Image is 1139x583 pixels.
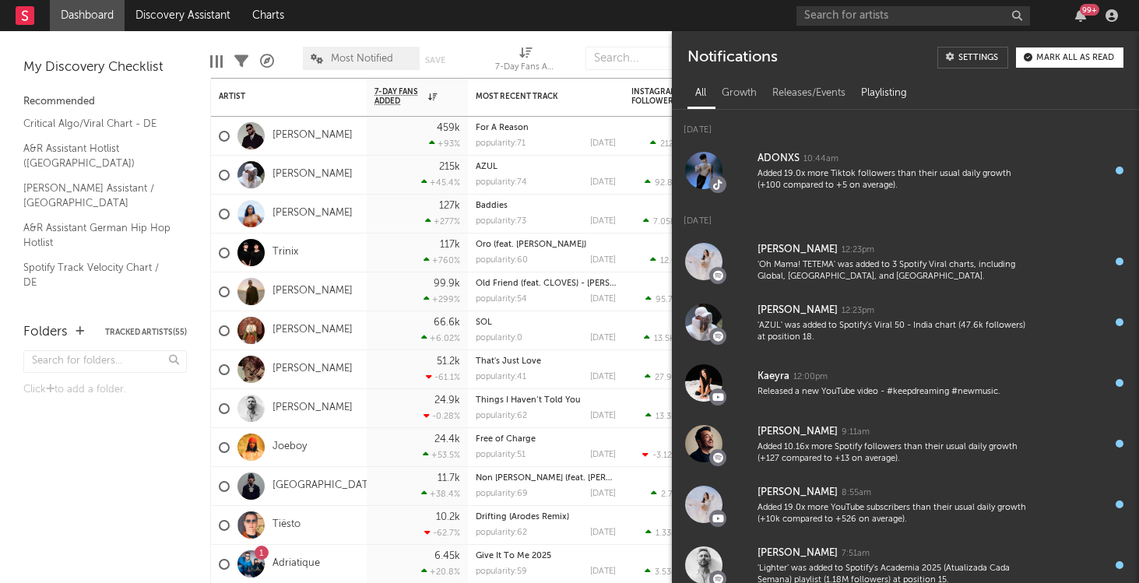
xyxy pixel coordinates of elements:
[645,411,709,421] div: ( )
[660,140,678,149] span: 212k
[476,178,527,187] div: popularity: 74
[424,528,460,538] div: -62.7 %
[439,201,460,211] div: 127k
[645,294,709,304] div: ( )
[651,489,709,499] div: ( )
[424,294,460,304] div: +299 %
[476,256,528,265] div: popularity: 60
[644,333,709,343] div: ( )
[272,324,353,337] a: [PERSON_NAME]
[803,153,838,165] div: 10:44am
[653,218,675,227] span: 7.05k
[437,356,460,367] div: 51.2k
[672,201,1139,231] div: [DATE]
[476,435,536,444] a: Free of Charge
[272,129,353,142] a: [PERSON_NAME]
[476,435,616,444] div: Free of Charge
[421,177,460,188] div: +45.4 %
[434,434,460,444] div: 24.4k
[476,552,616,560] div: Give It To Me 2025
[643,216,709,227] div: ( )
[476,139,526,148] div: popularity: 71
[260,39,274,84] div: A&R Pipeline
[655,374,677,382] span: 27.9k
[660,257,681,265] span: 12.6k
[758,301,838,320] div: [PERSON_NAME]
[842,305,874,317] div: 12:23pm
[645,567,709,577] div: ( )
[476,163,497,171] a: AZUL
[476,513,616,522] div: Drifting (Arodes Remix)
[476,124,529,132] a: For A Reason
[476,318,492,327] a: SOL
[23,115,171,132] a: Critical Algo/Viral Chart - DE
[672,292,1139,353] a: [PERSON_NAME]12:23pm'AZUL' was added to Spotify's Viral 50 - India chart (47.6k followers) at pos...
[765,80,853,107] div: Releases/Events
[23,323,68,342] div: Folders
[429,139,460,149] div: +93 %
[652,451,677,460] span: -3.12k
[758,320,1032,344] div: 'AZUL' was added to Spotify's Viral 50 - India chart (47.6k followers) at position 18.
[758,259,1032,283] div: 'Oh Mama! TETEMA' was added to 3 Spotify Viral charts, including Global, [GEOGRAPHIC_DATA], and [...
[476,396,616,405] div: Things I Haven’t Told You
[476,396,581,405] a: Things I Haven’t Told You
[655,568,676,577] span: 3.53k
[476,513,569,522] a: Drifting (Arodes Remix)
[590,490,616,498] div: [DATE]
[421,489,460,499] div: +38.4 %
[758,441,1032,465] div: Added 10.16x more Spotify followers than their usual daily growth (+127 compared to +13 on average).
[423,450,460,460] div: +53.5 %
[758,544,838,563] div: [PERSON_NAME]
[476,279,682,288] a: Old Friend (feat. CLOVES) - [PERSON_NAME] Remix
[272,246,298,259] a: Trinix
[436,512,460,522] div: 10.2k
[476,295,527,304] div: popularity: 54
[476,202,508,210] a: Baddies
[758,423,838,441] div: [PERSON_NAME]
[661,490,677,499] span: 2.7k
[476,357,616,366] div: That's Just Love
[421,567,460,577] div: +20.8 %
[642,450,709,460] div: ( )
[476,318,616,327] div: SOL
[645,528,709,538] div: ( )
[687,47,777,68] div: Notifications
[476,279,616,288] div: Old Friend (feat. CLOVES) - KOPPY Remix
[272,441,307,454] a: Joeboy
[476,124,616,132] div: For A Reason
[645,177,709,188] div: ( )
[272,479,378,493] a: [GEOGRAPHIC_DATA]
[476,241,616,249] div: Oro (feat. Sofiane Pamart)
[758,386,1032,398] div: Released a new YouTube video - #keepdreaming #newmusic.
[672,413,1139,474] a: [PERSON_NAME]9:11amAdded 10.16x more Spotify followers than their usual daily growth (+127 compar...
[655,179,677,188] span: 92.8k
[272,402,353,415] a: [PERSON_NAME]
[476,357,541,366] a: That's Just Love
[476,92,592,101] div: Most Recent Track
[23,220,171,251] a: A&R Assistant German Hip Hop Hotlist
[23,350,187,373] input: Search for folders...
[434,551,460,561] div: 6.45k
[476,241,586,249] a: Oro (feat. [PERSON_NAME])
[426,372,460,382] div: -61.1 %
[272,363,353,376] a: [PERSON_NAME]
[842,427,870,438] div: 9:11am
[758,168,1032,192] div: Added 19.0x more Tiktok followers than their usual daily growth (+100 compared to +5 on average).
[23,140,171,172] a: A&R Assistant Hotlist ([GEOGRAPHIC_DATA])
[219,92,336,101] div: Artist
[590,295,616,304] div: [DATE]
[1080,4,1099,16] div: 99 +
[1075,9,1086,22] button: 99+
[272,168,353,181] a: [PERSON_NAME]
[842,548,870,560] div: 7:51am
[654,335,674,343] span: 13.5k
[476,474,736,483] a: Non [PERSON_NAME] (feat. [PERSON_NAME] & [PERSON_NAME])
[23,58,187,77] div: My Discovery Checklist
[23,93,187,111] div: Recommended
[424,255,460,265] div: +760 %
[687,80,714,107] div: All
[650,139,709,149] div: ( )
[495,58,557,77] div: 7-Day Fans Added (7-Day Fans Added)
[590,567,616,576] div: [DATE]
[758,502,1032,526] div: Added 19.0x more YouTube subscribers than their usual daily growth (+10k compared to +526 on aver...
